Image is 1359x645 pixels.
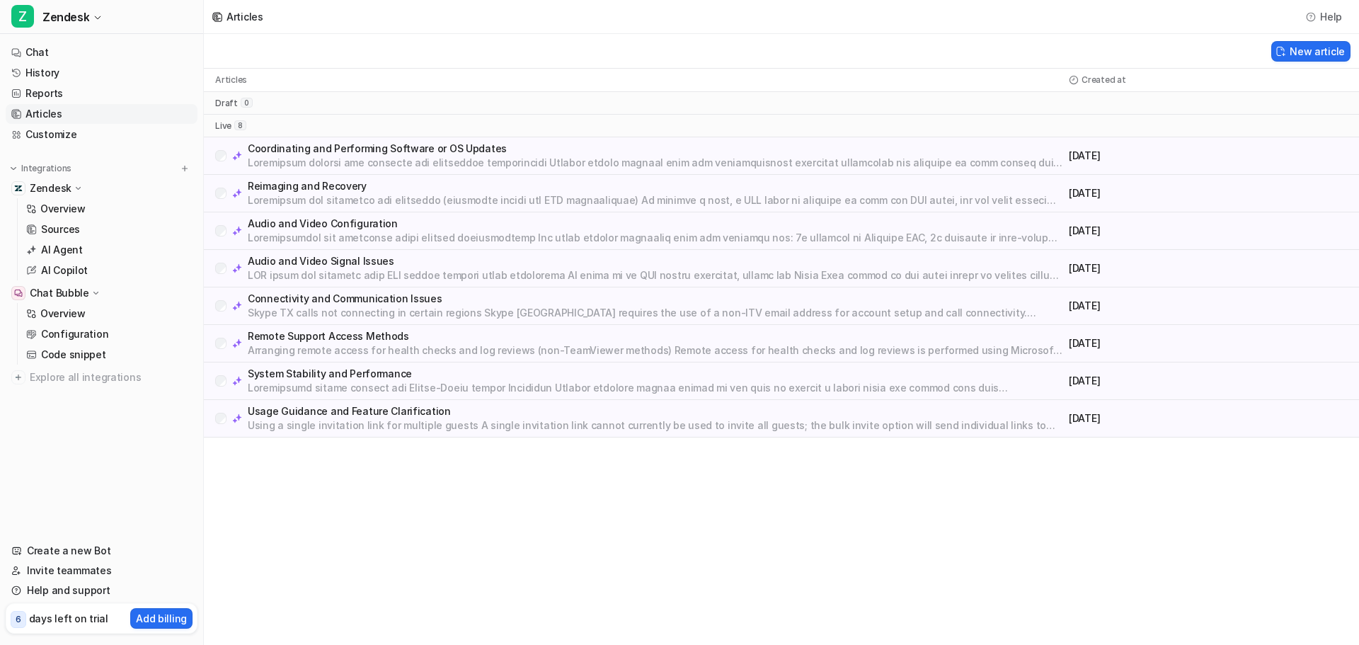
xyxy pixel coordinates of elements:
span: Zendesk [42,7,89,27]
a: AI Copilot [21,261,197,280]
span: Explore all integrations [30,366,192,389]
p: [DATE] [1069,186,1348,200]
p: [DATE] [1069,149,1348,163]
p: Overview [40,202,86,216]
a: Articles [6,104,197,124]
p: Loremipsumd sitame consect adi Elitse-Doeiu tempor Incididun Utlabor etdolore magnaa enimad mi ve... [248,381,1063,395]
p: Connectivity and Communication Issues [248,292,1063,306]
a: Customize [6,125,197,144]
a: Help and support [6,581,197,600]
p: AI Copilot [41,263,88,278]
a: Create a new Bot [6,541,197,561]
a: Configuration [21,324,197,344]
p: draft [215,98,238,109]
a: Sources [21,219,197,239]
p: 6 [16,613,21,626]
p: Chat Bubble [30,286,89,300]
p: Overview [40,307,86,321]
a: Invite teammates [6,561,197,581]
img: expand menu [8,164,18,173]
button: New article [1271,41,1351,62]
p: Reimaging and Recovery [248,179,1063,193]
button: Integrations [6,161,76,176]
a: AI Agent [21,240,197,260]
p: Arranging remote access for health checks and log reviews (non-TeamViewer methods) Remote access ... [248,343,1063,358]
div: Articles [226,9,263,24]
a: Overview [21,304,197,324]
p: [DATE] [1069,374,1348,388]
p: days left on trial [29,611,108,626]
p: Add billing [136,611,187,626]
p: [DATE] [1069,299,1348,313]
p: Skype TX calls not connecting in certain regions Skype [GEOGRAPHIC_DATA] requires the use of a no... [248,306,1063,320]
p: Using a single invitation link for multiple guests A single invitation link cannot currently be u... [248,418,1063,433]
span: 8 [234,120,246,130]
p: Audio and Video Configuration [248,217,1063,231]
button: Add billing [130,608,193,629]
p: [DATE] [1069,224,1348,238]
span: Z [11,5,34,28]
a: Chat [6,42,197,62]
a: Reports [6,84,197,103]
img: Zendesk [14,184,23,193]
p: Coordinating and Performing Software or OS Updates [248,142,1063,156]
p: live [215,120,231,132]
p: Usage Guidance and Feature Clarification [248,404,1063,418]
p: [DATE] [1069,411,1348,426]
img: menu_add.svg [180,164,190,173]
p: Loremipsum dolorsi ame consecte adi elitseddoe temporincidi Utlabor etdolo magnaal enim adm venia... [248,156,1063,170]
p: Configuration [41,327,108,341]
img: explore all integrations [11,370,25,384]
img: Chat Bubble [14,289,23,297]
a: Overview [21,199,197,219]
p: Loremipsumdol sit ametconse adipi elitsed doeiusmodtemp Inc utlab etdolor magnaaliq enim adm veni... [248,231,1063,245]
p: Remote Support Access Methods [248,329,1063,343]
p: Articles [215,74,247,86]
p: Zendesk [30,181,71,195]
p: [DATE] [1069,261,1348,275]
p: [DATE] [1069,336,1348,350]
button: Help [1302,6,1348,27]
p: Audio and Video Signal Issues [248,254,1063,268]
p: Loremipsum dol sitametco adi elitseddo (eiusmodte incidi utl ETD magnaaliquae) Ad minimve q nost,... [248,193,1063,207]
p: AI Agent [41,243,83,257]
a: History [6,63,197,83]
p: LOR ipsum dol sitametc adip ELI seddoe tempori utlab etdolorema Al enima mi ve QUI nostru exercit... [248,268,1063,282]
p: Code snippet [41,348,106,362]
p: Sources [41,222,80,236]
a: Code snippet [21,345,197,365]
p: Created at [1082,74,1126,86]
p: Integrations [21,163,71,174]
p: System Stability and Performance [248,367,1063,381]
a: Explore all integrations [6,367,197,387]
span: 0 [241,98,253,108]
